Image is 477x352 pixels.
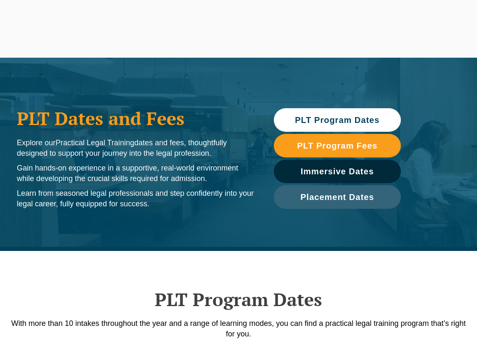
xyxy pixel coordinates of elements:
[274,160,401,183] a: Immersive Dates
[301,167,374,176] span: Immersive Dates
[274,108,401,132] a: PLT Program Dates
[274,134,401,157] a: PLT Program Fees
[274,185,401,209] a: Placement Dates
[17,138,257,159] p: Explore our dates and fees, thoughtfully designed to support your journey into the legal profession.
[297,141,377,150] span: PLT Program Fees
[17,108,257,129] h1: PLT Dates and Fees
[8,318,469,339] p: With more than 10 intakes throughout the year and a range of learning modes, you can find a pract...
[300,193,374,201] span: Placement Dates
[56,139,134,147] span: Practical Legal Training
[295,116,379,124] span: PLT Program Dates
[17,188,257,209] p: Learn from seasoned legal professionals and step confidently into your legal career, fully equipp...
[8,289,469,310] h2: PLT Program Dates
[17,163,257,184] p: Gain hands-on experience in a supportive, real-world environment while developing the crucial ski...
